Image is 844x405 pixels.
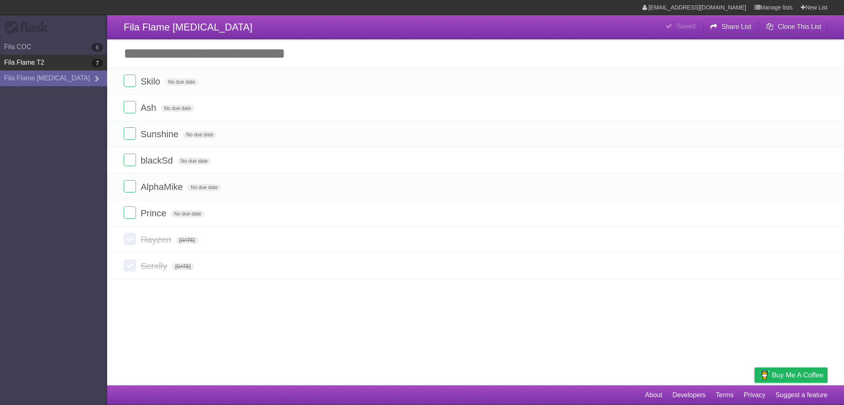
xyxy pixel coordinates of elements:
[777,154,793,167] label: Star task
[165,78,198,86] span: No due date
[188,184,221,191] span: No due date
[124,21,253,33] span: Fila Flame [MEDICAL_DATA]
[777,75,793,88] label: Star task
[124,154,136,166] label: Done
[777,180,793,194] label: Star task
[141,208,168,218] span: Prince
[124,180,136,192] label: Done
[777,101,793,115] label: Star task
[778,23,821,30] b: Clone This List
[91,59,103,67] b: 7
[141,261,169,271] span: Scrxlly
[171,210,204,218] span: No due date
[124,259,136,272] label: Done
[760,19,828,34] button: Clone This List
[672,387,706,403] a: Developers
[124,101,136,113] label: Done
[141,76,162,87] span: Skilo
[172,263,194,270] span: [DATE]
[755,368,828,383] a: Buy me a coffee
[777,127,793,141] label: Star task
[677,23,695,30] b: Saved
[124,127,136,140] label: Done
[178,157,211,165] span: No due date
[124,233,136,245] label: Done
[645,387,662,403] a: About
[141,182,185,192] span: AlphaMike
[722,23,751,30] b: Share List
[124,75,136,87] label: Done
[141,129,181,139] span: Sunshine
[759,368,770,382] img: Buy me a coffee
[176,236,198,244] span: [DATE]
[141,103,158,113] span: Ash
[183,131,216,138] span: No due date
[124,206,136,219] label: Done
[4,20,54,35] div: Flask
[777,206,793,220] label: Star task
[141,234,173,245] span: Rayzen
[776,387,828,403] a: Suggest a feature
[716,387,734,403] a: Terms
[703,19,758,34] button: Share List
[161,105,194,112] span: No due date
[141,155,175,166] span: blackSd
[91,43,103,52] b: 6
[772,368,823,382] span: Buy me a coffee
[744,387,765,403] a: Privacy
